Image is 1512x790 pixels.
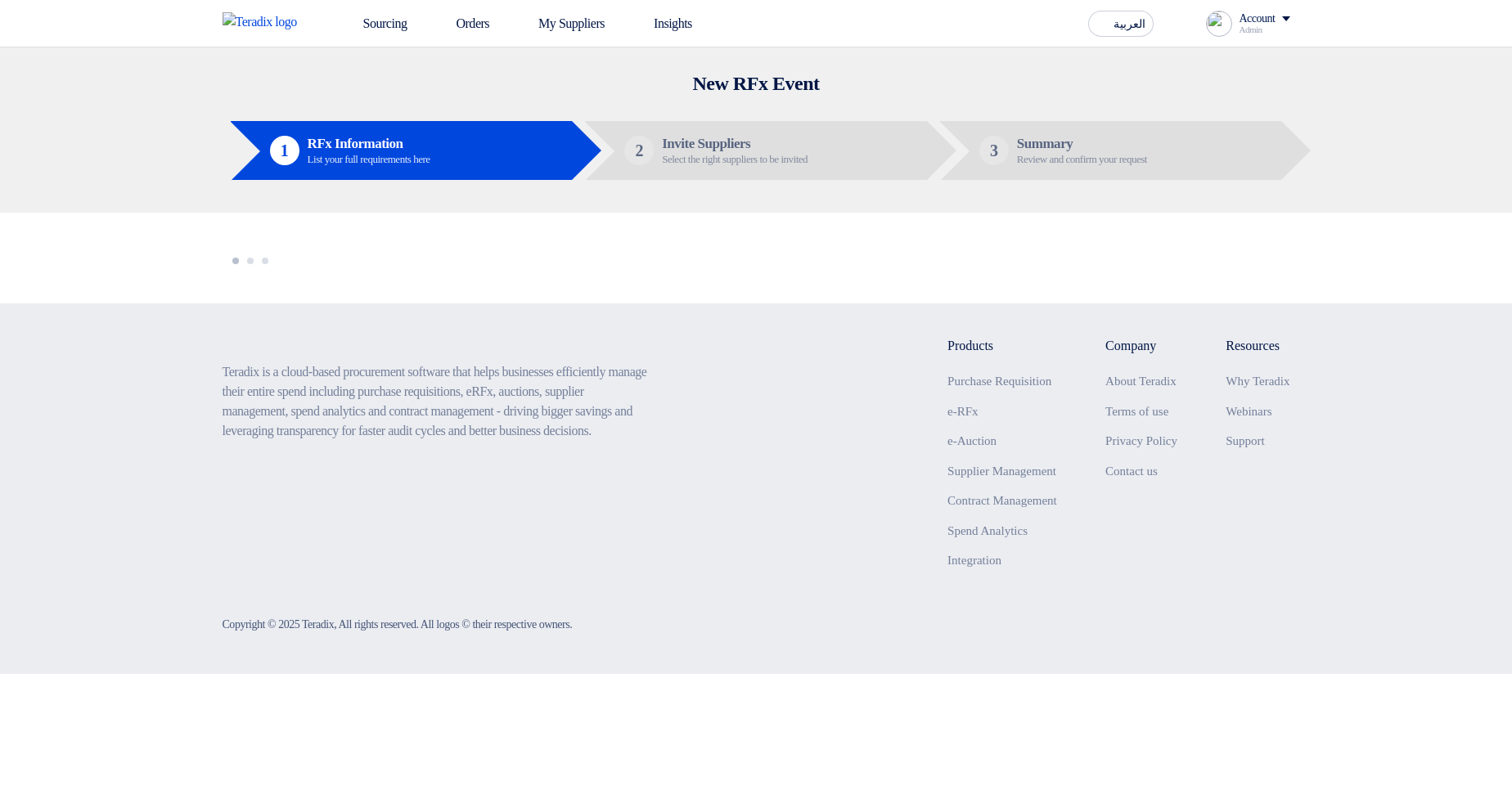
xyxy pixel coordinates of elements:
div: Review and confirm your request [1017,154,1147,164]
a: Terms of use [1105,405,1168,418]
a: Integration [947,554,1001,567]
li: Products [947,336,1057,356]
li: Company [1105,336,1177,356]
a: e-Auction [947,434,997,447]
a: Why Teradix [1226,375,1289,388]
p: Teradix is a cloud-based procurement software that helps businesses efficiently manage their enti... [223,362,650,441]
span: العربية [1114,19,1145,30]
a: Contract Management [947,494,1057,507]
button: العربية [1088,11,1154,37]
div: 1 [270,136,299,165]
a: Webinars [1226,405,1271,418]
a: Insights [618,6,705,42]
img: profile_test.png [1206,11,1232,37]
div: 3 [979,136,1009,165]
img: Teradix logo [223,12,308,32]
div: Copyright © 2025 Teradix, All rights reserved. All logos © their respective owners. [223,616,573,633]
h5: RFx Information [308,137,430,151]
li: Resources [1226,336,1289,356]
a: Sourcing [327,6,421,42]
a: Purchase Requisition [947,375,1051,388]
h5: Summary [1017,137,1147,151]
div: 2 [624,136,654,165]
a: Support [1226,434,1265,447]
div: List your full requirements here [308,154,430,164]
div: Admin [1239,25,1289,34]
div: Account [1239,12,1275,26]
a: About Teradix [1105,375,1177,388]
a: Spend Analytics [947,524,1028,537]
h5: Invite Suppliers [662,137,808,151]
a: My Suppliers [502,6,618,42]
a: Orders [420,6,502,42]
div: Select the right suppliers to be invited [662,154,808,164]
a: Privacy Policy [1105,434,1177,447]
a: e-RFx [947,405,979,418]
h2: New RFx Event [223,72,1290,95]
a: Supplier Management [947,465,1056,478]
a: Contact us [1105,465,1158,478]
